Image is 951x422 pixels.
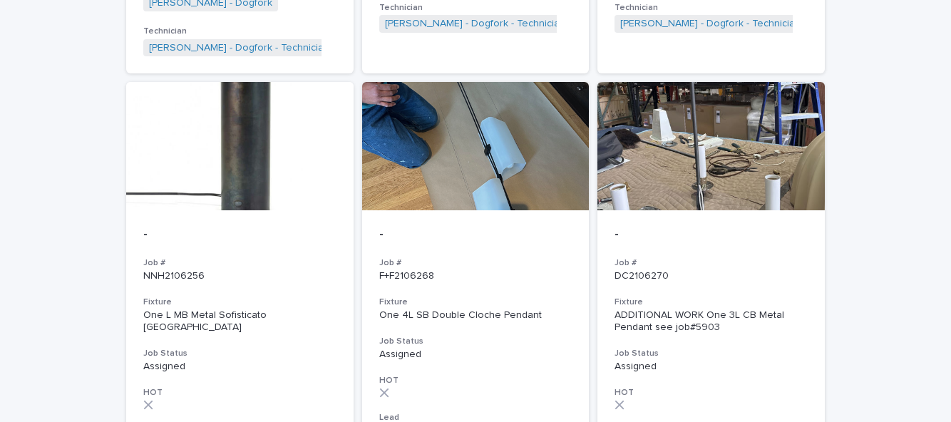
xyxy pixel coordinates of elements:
h3: Job # [615,257,808,269]
div: One 4L SB Double Cloche Pendant [379,309,572,321]
div: ADDITIONAL WORK One 3L CB Metal Pendant see job#5903 [615,309,808,334]
p: NNH2106256 [143,270,336,282]
p: F+F2106268 [379,270,572,282]
h3: Fixture [143,297,336,308]
a: [PERSON_NAME] - Dogfork - Technician [620,18,801,30]
p: Assigned [143,361,336,373]
h3: Job # [143,257,336,269]
p: - [615,227,808,243]
p: - [379,227,572,243]
div: One L MB Metal Sofisticato [GEOGRAPHIC_DATA] [143,309,336,334]
a: [PERSON_NAME] - Dogfork - Technician [149,42,329,54]
p: - [143,227,336,243]
h3: Job Status [615,348,808,359]
h3: Technician [143,26,336,37]
a: [PERSON_NAME] - Dogfork - Technician [385,18,565,30]
h3: Job Status [143,348,336,359]
p: Assigned [615,361,808,373]
h3: Fixture [379,297,572,308]
h3: Technician [615,2,808,14]
h3: HOT [143,387,336,398]
h3: HOT [379,375,572,386]
h3: Job Status [379,336,572,347]
p: DC2106270 [615,270,808,282]
h3: Technician [379,2,572,14]
h3: HOT [615,387,808,398]
h3: Job # [379,257,572,269]
p: Assigned [379,349,572,361]
h3: Fixture [615,297,808,308]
